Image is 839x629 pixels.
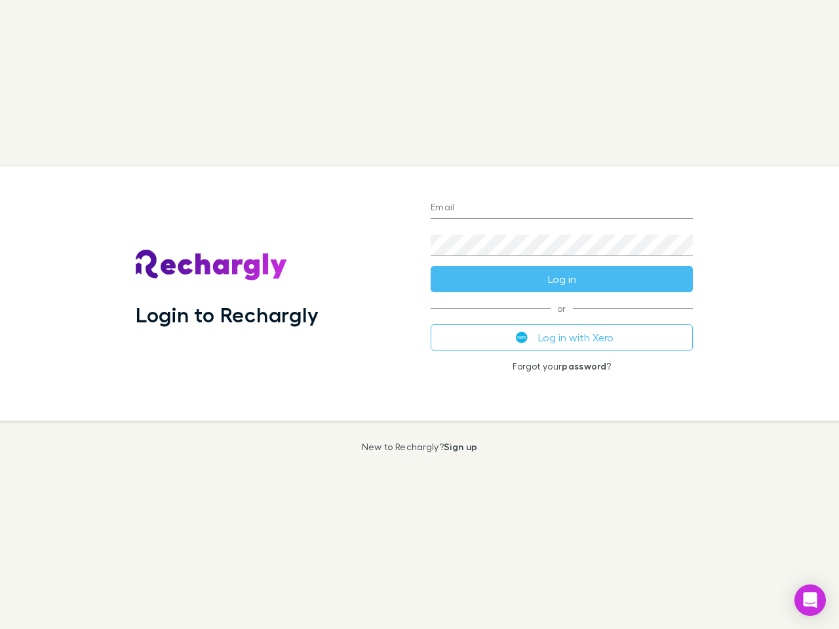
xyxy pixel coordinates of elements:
button: Log in with Xero [431,324,693,351]
h1: Login to Rechargly [136,302,319,327]
span: or [431,308,693,309]
p: New to Rechargly? [362,442,478,452]
img: Rechargly's Logo [136,250,288,281]
button: Log in [431,266,693,292]
div: Open Intercom Messenger [794,584,826,616]
a: password [562,360,606,372]
p: Forgot your ? [431,361,693,372]
a: Sign up [444,441,477,452]
img: Xero's logo [516,332,528,343]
